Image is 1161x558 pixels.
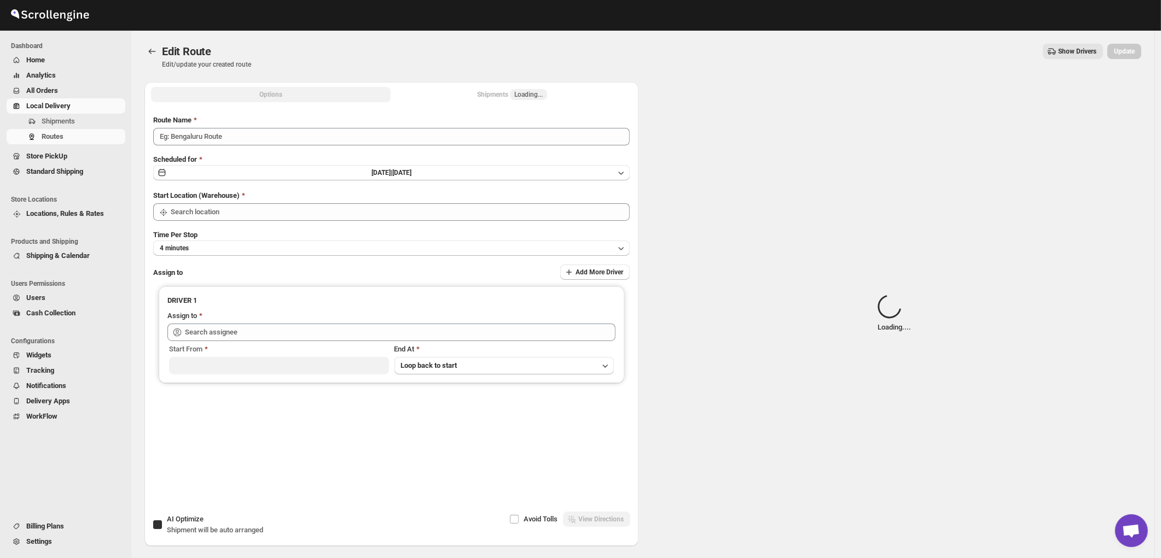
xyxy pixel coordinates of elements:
span: Configurations [11,337,126,345]
button: Settings [7,534,125,549]
span: Local Delivery [26,102,71,110]
span: Cash Collection [26,309,76,317]
p: Edit/update your created route [162,60,251,69]
span: Notifications [26,381,66,390]
span: Users Permissions [11,279,126,288]
span: Store Locations [11,195,126,204]
span: Analytics [26,71,56,79]
span: Shipment will be auto arranged [167,526,263,534]
span: Settings [26,537,52,545]
div: Loading... . [878,295,911,333]
button: Routes [7,129,125,144]
div: End At [394,344,614,355]
span: Billing Plans [26,522,64,530]
div: Open chat [1115,514,1148,547]
span: Assign to [153,268,183,277]
button: Analytics [7,68,125,83]
span: Delivery Apps [26,397,70,405]
span: Shipping & Calendar [26,251,90,260]
span: AI Optimize [167,515,204,523]
span: Start Location (Warehouse) [153,191,240,199]
button: Users [7,290,125,306]
span: Avoid Tolls [524,515,558,523]
button: WorkFlow [7,409,125,424]
button: Tracking [7,363,125,378]
h3: DRIVER 1 [167,295,616,306]
span: 4 minutes [160,244,189,252]
span: Dashboard [11,42,126,50]
button: Delivery Apps [7,393,125,409]
button: All Route Options [151,87,391,102]
button: Loop back to start [394,357,614,374]
input: Search assignee [185,324,616,341]
span: All Orders [26,86,58,95]
span: Loop back to start [401,361,457,369]
span: Widgets [26,351,51,359]
span: Route Name [153,116,191,124]
span: Time Per Stop [153,231,198,239]
button: Selected Shipments [393,87,632,102]
span: Show Drivers [1058,47,1096,56]
span: Loading... [514,90,543,99]
button: Home [7,52,125,68]
span: Users [26,293,45,302]
span: Locations, Rules & Rates [26,209,104,218]
button: Add More Driver [560,265,630,280]
div: All Route Options [144,106,638,469]
span: Tracking [26,366,54,374]
span: Start From [169,345,202,353]
button: Shipping & Calendar [7,248,125,263]
button: All Orders [7,83,125,98]
span: Scheduled for [153,155,197,163]
span: Options [259,90,282,99]
button: Cash Collection [7,306,125,321]
div: Assign to [167,310,197,321]
span: Edit Route [162,45,211,58]
button: [DATE]|[DATE] [153,165,630,180]
span: WorkFlow [26,412,57,420]
input: Search location [171,203,630,221]
button: Routes [144,44,160,59]
span: [DATE] [392,169,411,177]
button: Widgets [7,348,125,363]
button: 4 minutes [153,240,630,256]
span: Store PickUp [26,152,67,160]
span: Home [26,56,45,64]
button: Notifications [7,378,125,393]
span: Products and Shipping [11,237,126,246]
span: [DATE] | [371,169,392,177]
button: Shipments [7,114,125,129]
button: Locations, Rules & Rates [7,206,125,221]
span: Add More Driver [576,268,623,277]
span: Routes [42,132,63,140]
div: Shipments [477,89,547,100]
input: Eg: Bengaluru Route [153,128,630,145]
button: Billing Plans [7,519,125,534]
button: Show Drivers [1043,44,1103,59]
span: Standard Shipping [26,167,83,175]
span: Shipments [42,117,75,125]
